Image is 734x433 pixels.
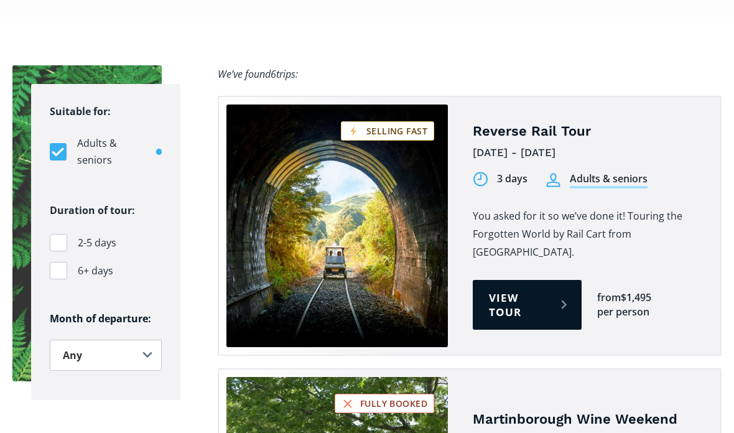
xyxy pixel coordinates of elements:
div: $1,495 [621,291,651,305]
a: View tour [473,281,582,330]
legend: Duration of tour: [50,202,135,220]
div: [DATE] - [DATE] [473,144,702,163]
div: We’ve found trips: [218,66,298,84]
div: days [505,172,527,187]
div: from [597,291,621,305]
form: Filters [31,85,180,401]
h4: Reverse Rail Tour [473,123,702,141]
span: 6+ days [78,263,113,280]
span: Adults & seniors [77,136,150,169]
p: You asked for it so we’ve done it! Touring the Forgotten World by Rail Cart from [GEOGRAPHIC_DATA]. [473,208,702,262]
h6: Month of departure: [50,313,162,326]
div: per person [597,305,649,320]
h4: Martinborough Wine Weekend [473,411,702,429]
span: 6 [271,68,276,81]
span: 2-5 days [78,235,116,252]
div: 3 [497,172,503,187]
div: Adults & seniors [570,172,648,189]
legend: Suitable for: [50,103,111,121]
